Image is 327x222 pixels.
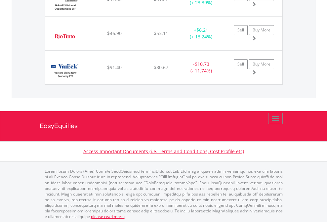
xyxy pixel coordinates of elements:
span: $80.67 [154,64,168,70]
img: EQU.AU.CNEW.png [48,59,82,82]
a: Sell [234,59,248,69]
span: $91.40 [107,64,122,70]
a: Buy More [249,25,274,35]
span: $46.90 [107,30,122,36]
img: EQU.AU.RIO.png [48,25,82,48]
div: + (+ 13.24%) [181,27,222,40]
a: please read more: [91,214,125,219]
a: Sell [234,25,248,35]
span: $6.21 [196,27,208,33]
p: Lorem Ipsum Dolors (Ame) Con a/e SeddOeiusmod tem InciDiduntut Lab Etd mag aliquaen admin veniamq... [45,168,283,219]
div: - (- 11.74%) [181,61,222,74]
span: $10.73 [195,61,209,67]
a: Buy More [249,59,274,69]
a: Access Important Documents (i.e. Terms and Conditions, Cost Profile etc) [83,148,244,155]
a: EasyEquities [40,111,288,141]
span: $53.11 [154,30,168,36]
